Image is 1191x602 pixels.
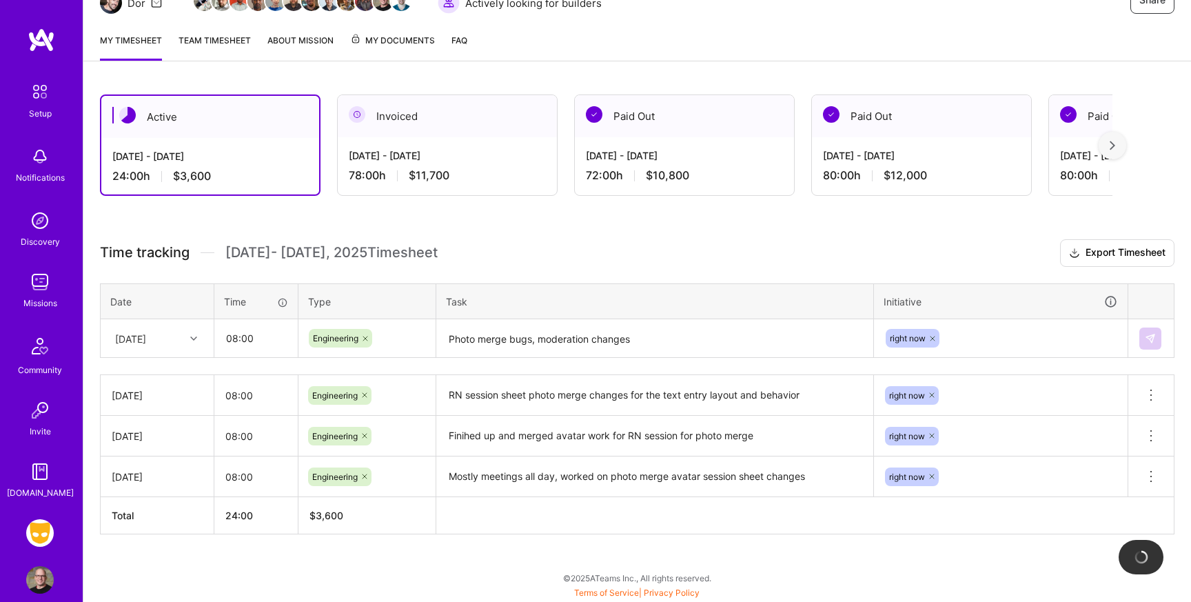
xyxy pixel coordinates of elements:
span: | [574,588,700,598]
img: User Avatar [26,566,54,594]
div: Time [224,294,288,309]
div: Community [18,363,62,377]
textarea: Mostly meetings all day, worked on photo merge avatar session sheet changes [438,458,872,496]
div: Invite [30,424,51,439]
div: [DATE] - [DATE] [823,148,1020,163]
div: [DATE] - [DATE] [349,148,546,163]
img: teamwork [26,268,54,296]
a: Team timesheet [179,33,251,61]
div: Active [101,96,319,138]
span: Engineering [312,472,358,482]
th: 24:00 [214,497,298,534]
span: My Documents [350,33,435,48]
img: discovery [26,207,54,234]
img: Paid Out [1060,106,1077,123]
div: 72:00 h [586,168,783,183]
span: $3,600 [173,169,211,183]
img: Community [23,330,57,363]
div: 78:00 h [349,168,546,183]
img: Grindr: Mobile + BE + Cloud [26,519,54,547]
div: [DATE] [112,429,203,443]
i: icon Chevron [190,335,197,342]
img: guide book [26,458,54,485]
span: [DATE] - [DATE] , 2025 Timesheet [225,244,438,261]
img: bell [26,143,54,170]
span: Engineering [313,333,358,343]
img: Invoiced [349,106,365,123]
input: HH:MM [215,320,297,357]
a: About Mission [267,33,334,61]
img: setup [26,77,54,106]
span: right now [889,472,925,482]
a: User Avatar [23,566,57,594]
a: Grindr: Mobile + BE + Cloud [23,519,57,547]
th: Date [101,283,214,319]
th: Total [101,497,214,534]
i: icon Download [1069,246,1080,261]
div: Setup [29,106,52,121]
img: logo [28,28,55,52]
textarea: Photo merge bugs, moderation changes [438,321,872,357]
img: Submit [1145,333,1156,344]
div: Discovery [21,234,60,249]
img: Paid Out [823,106,839,123]
span: $ 3,600 [309,510,343,521]
span: $12,000 [884,168,927,183]
span: right now [889,431,925,441]
input: HH:MM [214,377,298,414]
span: Engineering [312,390,358,401]
div: © 2025 ATeams Inc., All rights reserved. [83,561,1191,595]
img: Invite [26,397,54,424]
div: Notifications [16,170,65,185]
div: Paid Out [812,95,1031,137]
th: Type [298,283,436,319]
input: HH:MM [214,459,298,495]
textarea: RN session sheet photo merge changes for the text entry layout and behavior [438,377,872,414]
span: right now [889,390,925,401]
a: FAQ [451,33,467,61]
div: [DATE] - [DATE] [112,149,308,163]
div: Invoiced [338,95,557,137]
span: $11,700 [409,168,449,183]
span: $10,800 [646,168,689,183]
button: Export Timesheet [1060,239,1174,267]
textarea: Finihed up and merged avatar work for RN session for photo merge [438,417,872,455]
img: Active [119,107,136,123]
span: right now [890,333,926,343]
div: Paid Out [575,95,794,137]
a: My Documents [350,33,435,61]
a: My timesheet [100,33,162,61]
span: Time tracking [100,244,190,261]
div: Missions [23,296,57,310]
img: Paid Out [586,106,602,123]
div: [DATE] [115,331,146,345]
input: HH:MM [214,418,298,454]
div: [DATE] - [DATE] [586,148,783,163]
div: [DOMAIN_NAME] [7,485,74,500]
div: 24:00 h [112,169,308,183]
a: Terms of Service [574,588,639,598]
div: null [1139,328,1163,350]
th: Task [436,283,874,319]
div: [DATE] [112,388,203,403]
div: [DATE] [112,470,203,484]
span: Engineering [312,431,358,441]
img: right [1110,141,1115,150]
div: Initiative [884,294,1118,310]
img: loading [1132,548,1151,567]
div: 80:00 h [823,168,1020,183]
a: Privacy Policy [644,588,700,598]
